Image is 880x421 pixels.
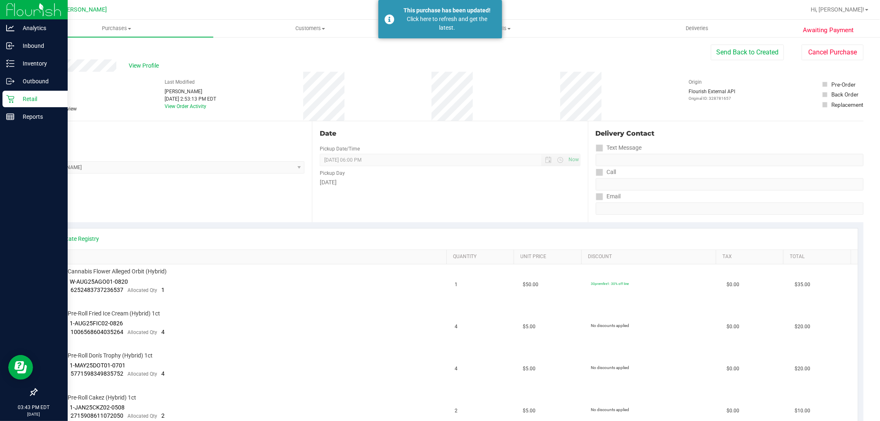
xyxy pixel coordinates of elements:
[689,78,702,86] label: Origin
[162,412,165,419] span: 2
[61,6,107,13] span: [PERSON_NAME]
[20,20,213,37] a: Purchases
[407,25,600,32] span: Tills
[320,129,580,139] div: Date
[523,407,536,415] span: $5.00
[453,254,511,260] a: Quantity
[165,103,206,109] a: View Order Activity
[214,25,406,32] span: Customers
[675,25,720,32] span: Deliveries
[14,76,64,86] p: Outbound
[596,191,621,202] label: Email
[523,365,536,373] span: $5.00
[802,45,863,60] button: Cancel Purchase
[165,88,216,95] div: [PERSON_NAME]
[795,407,810,415] span: $10.00
[790,254,848,260] a: Total
[71,370,124,377] span: 5771598349835752
[128,287,158,293] span: Allocated Qty
[320,169,345,177] label: Pickup Day
[14,59,64,68] p: Inventory
[727,281,739,289] span: $0.00
[14,112,64,122] p: Reports
[70,362,126,369] span: 1-MAY25DOT01-0701
[596,142,642,154] label: Text Message
[47,268,167,275] span: FT 3.5g Cannabis Flower Alleged Orbit (Hybrid)
[523,323,536,331] span: $5.00
[165,95,216,103] div: [DATE] 2:53:13 PM EDT
[71,287,124,293] span: 6252483737236537
[455,323,458,331] span: 4
[4,411,64,417] p: [DATE]
[596,178,863,191] input: Format: (999) 999-9999
[71,329,124,335] span: 1006568604035264
[6,59,14,68] inline-svg: Inventory
[70,320,123,327] span: 1-AUG25FIC02-0826
[591,282,629,286] span: 30premfire1: 30% off line
[689,88,735,101] div: Flourish External API
[6,95,14,103] inline-svg: Retail
[70,404,125,411] span: 1-JAN25CKZ02-0508
[407,20,600,37] a: Tills
[831,90,859,99] div: Back Order
[36,129,304,139] div: Location
[4,404,64,411] p: 03:43 PM EDT
[399,6,496,15] div: This purchase has been updated!
[6,113,14,121] inline-svg: Reports
[50,235,99,243] a: View State Registry
[14,94,64,104] p: Retail
[523,281,538,289] span: $50.00
[727,323,739,331] span: $0.00
[320,145,360,153] label: Pickup Date/Time
[6,42,14,50] inline-svg: Inbound
[803,26,854,35] span: Awaiting Payment
[128,413,158,419] span: Allocated Qty
[795,281,810,289] span: $35.00
[521,254,578,260] a: Unit Price
[831,101,863,109] div: Replacement
[47,394,137,402] span: FT 0.5g Pre-Roll Cakez (Hybrid) 1ct
[14,41,64,51] p: Inbound
[727,365,739,373] span: $0.00
[320,178,580,187] div: [DATE]
[165,78,195,86] label: Last Modified
[455,407,458,415] span: 2
[20,25,213,32] span: Purchases
[6,24,14,32] inline-svg: Analytics
[399,15,496,32] div: Click here to refresh and get the latest.
[6,77,14,85] inline-svg: Outbound
[596,154,863,166] input: Format: (999) 999-9999
[70,278,128,285] span: W-AUG25AGO01-0820
[128,371,158,377] span: Allocated Qty
[213,20,407,37] a: Customers
[722,254,780,260] a: Tax
[8,355,33,380] iframe: Resource center
[71,412,124,419] span: 2715908611072050
[711,45,784,60] button: Send Back to Created
[162,370,165,377] span: 4
[47,352,153,360] span: FT 0.5g Pre-Roll Don's Trophy (Hybrid) 1ct
[727,407,739,415] span: $0.00
[129,61,162,70] span: View Profile
[596,129,863,139] div: Delivery Contact
[49,254,444,260] a: SKU
[591,365,629,370] span: No discounts applied
[591,323,629,328] span: No discounts applied
[795,323,810,331] span: $20.00
[591,407,629,412] span: No discounts applied
[831,80,856,89] div: Pre-Order
[795,365,810,373] span: $20.00
[128,329,158,335] span: Allocated Qty
[588,254,713,260] a: Discount
[455,281,458,289] span: 1
[455,365,458,373] span: 4
[162,329,165,335] span: 4
[689,95,735,101] p: Original ID: 328781657
[596,166,616,178] label: Call
[600,20,794,37] a: Deliveries
[14,23,64,33] p: Analytics
[47,310,160,318] span: FT 0.5g Pre-Roll Fried Ice Cream (Hybrid) 1ct
[811,6,864,13] span: Hi, [PERSON_NAME]!
[162,287,165,293] span: 1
